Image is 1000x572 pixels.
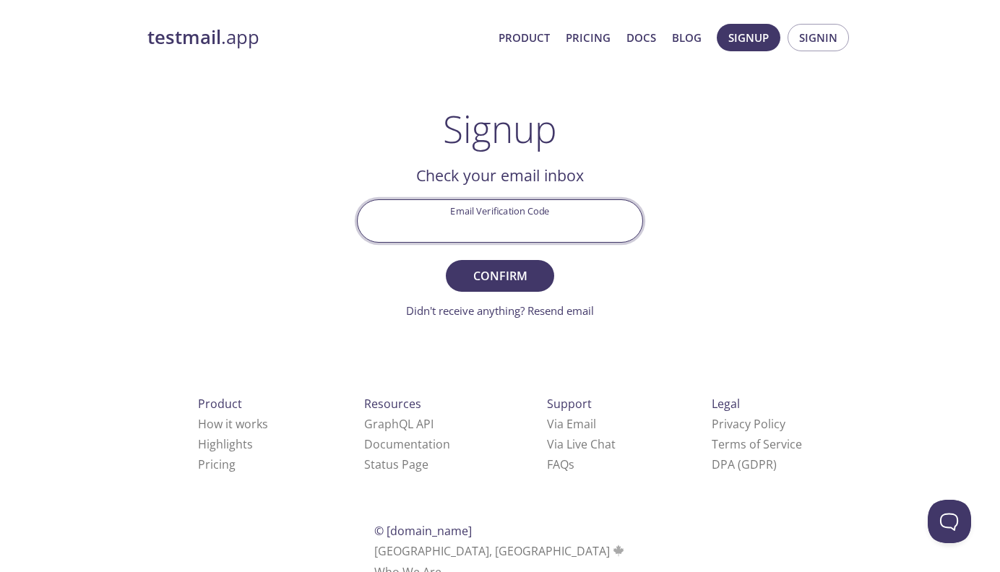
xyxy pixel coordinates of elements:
[566,28,611,47] a: Pricing
[198,436,253,452] a: Highlights
[547,416,596,432] a: Via Email
[712,396,740,412] span: Legal
[374,543,626,559] span: [GEOGRAPHIC_DATA], [GEOGRAPHIC_DATA]
[364,416,434,432] a: GraphQL API
[147,25,221,50] strong: testmail
[569,456,574,472] span: s
[712,436,802,452] a: Terms of Service
[364,396,421,412] span: Resources
[672,28,702,47] a: Blog
[462,266,538,286] span: Confirm
[499,28,550,47] a: Product
[788,24,849,51] button: Signin
[364,436,450,452] a: Documentation
[147,25,487,50] a: testmail.app
[547,456,574,472] a: FAQ
[728,28,769,47] span: Signup
[626,28,656,47] a: Docs
[712,416,785,432] a: Privacy Policy
[198,396,242,412] span: Product
[799,28,837,47] span: Signin
[198,456,236,472] a: Pricing
[712,456,777,472] a: DPA (GDPR)
[446,260,554,292] button: Confirm
[928,500,971,543] iframe: Help Scout Beacon - Open
[364,456,428,472] a: Status Page
[547,436,616,452] a: Via Live Chat
[547,396,592,412] span: Support
[443,107,557,150] h1: Signup
[198,416,268,432] a: How it works
[717,24,780,51] button: Signup
[374,523,472,539] span: © [DOMAIN_NAME]
[357,163,643,188] h2: Check your email inbox
[406,303,594,318] a: Didn't receive anything? Resend email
